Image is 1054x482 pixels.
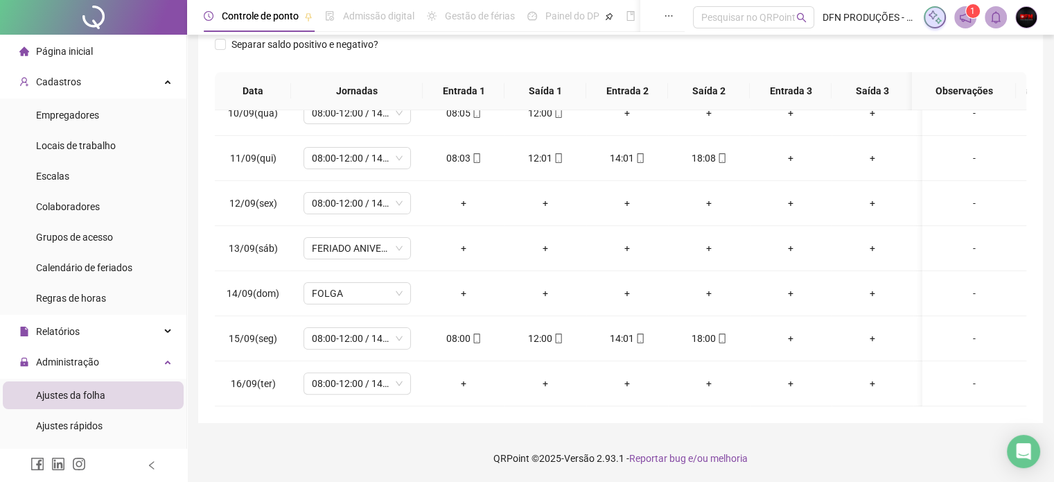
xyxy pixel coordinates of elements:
span: Empregadores [36,110,99,121]
th: Entrada 1 [423,72,504,110]
th: Jornadas [291,72,423,110]
div: + [761,241,820,256]
div: + [679,286,739,301]
span: Cadastros [36,76,81,87]
div: 12:00 [516,105,575,121]
span: linkedin [51,457,65,471]
span: Controle de ponto [222,10,299,21]
div: + [761,286,820,301]
span: Calendário de feriados [36,262,132,273]
div: + [434,196,493,211]
span: Locais de trabalho [36,140,116,151]
div: + [843,105,902,121]
th: Entrada 3 [750,72,832,110]
div: + [516,241,575,256]
img: sparkle-icon.fc2bf0ac1784a2077858766a79e2daf3.svg [927,10,942,25]
span: Escalas [36,171,69,182]
div: - [933,376,1015,391]
div: 18:00 [679,331,739,346]
div: + [597,196,657,211]
div: + [516,376,575,391]
div: + [679,376,739,391]
div: - [933,196,1015,211]
span: sun [427,11,437,21]
div: 14:01 [597,331,657,346]
div: + [516,196,575,211]
div: + [761,376,820,391]
div: + [761,196,820,211]
span: Administração [36,356,99,368]
span: Gestão de férias [445,10,515,21]
div: 08:05 [434,105,493,121]
th: Observações [912,72,1016,110]
div: + [597,376,657,391]
span: Reportar bug e/ou melhoria [629,453,748,464]
div: + [761,331,820,346]
span: 15/09(seg) [229,333,277,344]
div: + [761,105,820,121]
div: + [843,376,902,391]
span: home [19,46,29,56]
span: Separar saldo positivo e negativo? [226,37,384,52]
span: 12/09(sex) [229,198,277,209]
span: dashboard [527,11,537,21]
span: Ajustes rápidos [36,420,103,431]
th: Data [215,72,291,110]
div: + [843,196,902,211]
div: 12:01 [516,150,575,166]
span: 08:00-12:00 / 14:00-18:00 [312,148,403,169]
span: instagram [72,457,86,471]
th: Saída 1 [504,72,586,110]
span: facebook [30,457,44,471]
span: clock-circle [204,11,213,21]
span: Colaboradores [36,201,100,212]
span: 08:00-12:00 / 14:00-18:00 [312,373,403,394]
span: DFN PRODUÇÕES - DFN PRODUÇÕES [823,10,915,25]
div: + [434,241,493,256]
div: + [516,286,575,301]
sup: 1 [966,4,980,18]
span: FOLGA [312,283,403,304]
div: + [843,241,902,256]
div: - [933,241,1015,256]
span: book [626,11,635,21]
img: 61969 [1016,7,1037,28]
span: 08:00-12:00 / 14:00-18:00 [312,193,403,214]
div: + [843,150,902,166]
span: Relatórios [36,326,80,337]
span: FERIADO ANIVERSÁRIO DO EX-TERRITORIO [312,238,403,259]
span: 16/09(ter) [231,378,276,389]
span: 14/09(dom) [227,288,279,299]
div: - [933,286,1015,301]
span: Observações [923,83,1005,98]
span: mobile [552,108,563,118]
div: 08:03 [434,150,493,166]
div: + [597,241,657,256]
div: 14:01 [597,150,657,166]
span: 08:00-12:00 / 14:00-18:00 [312,328,403,349]
div: + [679,196,739,211]
span: mobile [634,334,645,343]
span: mobile [471,153,482,163]
th: Entrada 2 [586,72,668,110]
span: file [19,327,29,336]
div: - [933,105,1015,121]
span: file-done [325,11,335,21]
span: mobile [552,153,563,163]
span: search [796,12,807,23]
span: 11/09(qui) [230,153,276,164]
span: Admissão digital [343,10,414,21]
span: pushpin [304,12,313,21]
span: Grupos de acesso [36,232,113,243]
span: left [147,461,157,470]
span: mobile [716,153,727,163]
span: Painel do DP [545,10,599,21]
div: + [761,150,820,166]
span: Regras de horas [36,293,106,304]
div: + [434,376,493,391]
div: 18:08 [679,150,739,166]
div: 12:00 [516,331,575,346]
span: 10/09(qua) [228,107,278,119]
div: - [933,150,1015,166]
div: + [679,241,739,256]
